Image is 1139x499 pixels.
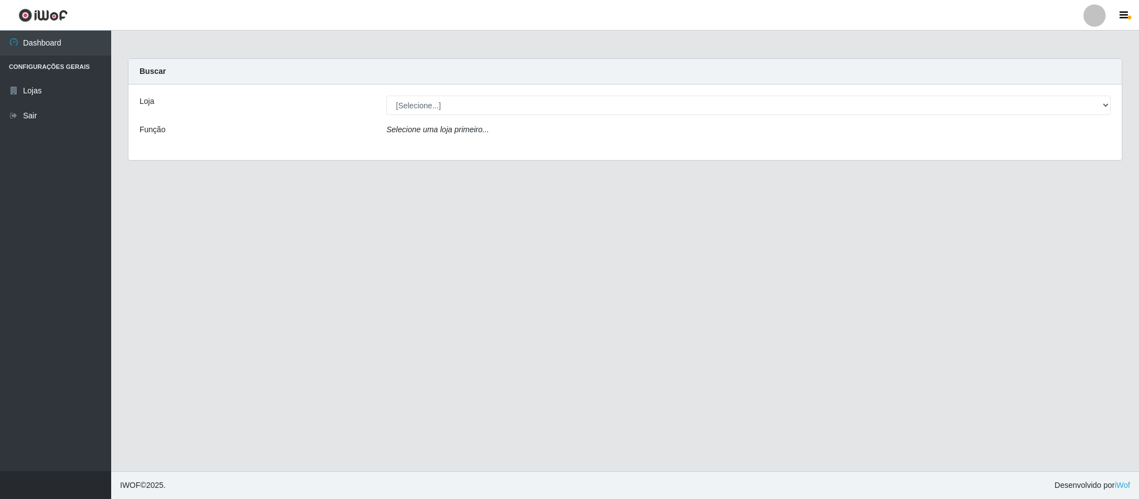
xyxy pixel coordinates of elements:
[140,67,166,76] strong: Buscar
[1055,480,1130,491] span: Desenvolvido por
[140,124,166,136] label: Função
[140,96,154,107] label: Loja
[120,480,166,491] span: © 2025 .
[18,8,68,22] img: CoreUI Logo
[386,125,489,134] i: Selecione uma loja primeiro...
[120,481,141,490] span: IWOF
[1115,481,1130,490] a: iWof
